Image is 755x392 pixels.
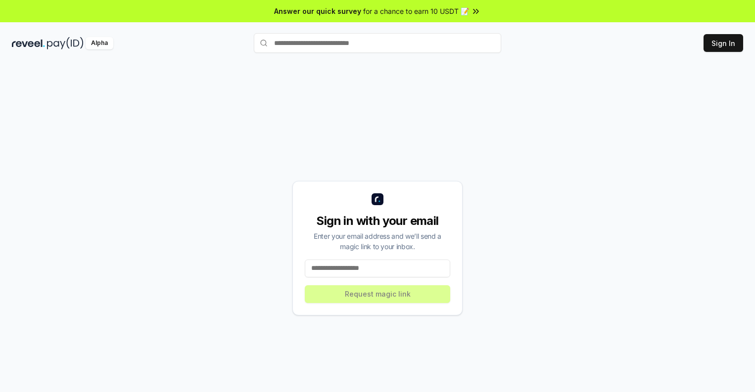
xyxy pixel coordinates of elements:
[274,6,361,16] span: Answer our quick survey
[47,37,84,49] img: pay_id
[305,231,450,252] div: Enter your email address and we’ll send a magic link to your inbox.
[363,6,469,16] span: for a chance to earn 10 USDT 📝
[704,34,743,52] button: Sign In
[86,37,113,49] div: Alpha
[372,193,383,205] img: logo_small
[305,213,450,229] div: Sign in with your email
[12,37,45,49] img: reveel_dark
